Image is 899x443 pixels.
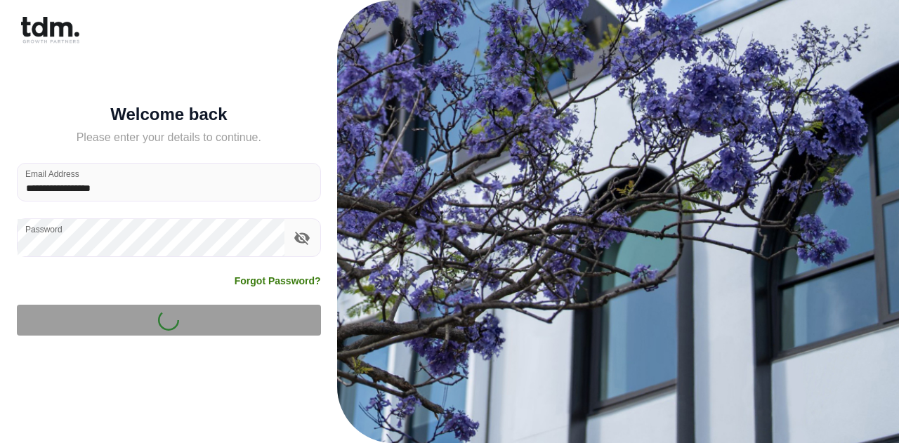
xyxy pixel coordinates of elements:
[25,223,63,235] label: Password
[290,226,314,250] button: toggle password visibility
[17,129,321,146] h5: Please enter your details to continue.
[235,274,321,288] a: Forgot Password?
[25,168,79,180] label: Email Address
[17,107,321,121] h5: Welcome back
